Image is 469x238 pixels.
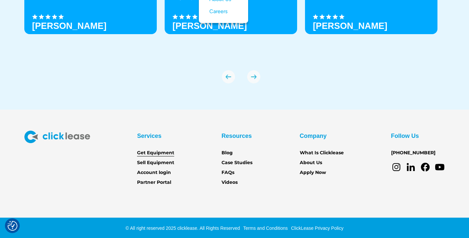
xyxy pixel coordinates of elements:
button: Consent Preferences [8,221,17,231]
a: About Us [300,159,322,166]
a: Careers [209,6,238,18]
img: Black star icon [333,14,338,19]
img: Black star icon [339,14,344,19]
a: [PHONE_NUMBER] [391,149,435,157]
a: Get Equipment [137,149,174,157]
div: Follow Us [391,131,419,141]
a: Sell Equipment [137,159,174,166]
a: Apply Now [300,169,326,176]
a: Terms and Conditions [242,226,288,231]
img: Black star icon [179,14,184,19]
img: Black star icon [39,14,44,19]
div: previous slide [222,70,235,83]
img: Revisit consent button [8,221,17,231]
a: Videos [222,179,238,186]
img: Black star icon [319,14,325,19]
img: Black star icon [52,14,57,19]
a: Account login [137,169,171,176]
strong: [PERSON_NAME] [173,21,247,31]
img: Black star icon [326,14,331,19]
div: Resources [222,131,252,141]
a: What Is Clicklease [300,149,344,157]
img: Black star icon [32,14,37,19]
a: Case Studies [222,159,252,166]
img: Black star icon [313,14,318,19]
div: © All right reserved 2025 clicklease. All Rights Reserved [126,225,240,231]
img: arrow Icon [222,70,235,83]
img: Black star icon [173,14,178,19]
div: Company [300,131,327,141]
a: FAQs [222,169,234,176]
a: ClickLease Privacy Policy [289,226,343,231]
div: Services [137,131,161,141]
h3: [PERSON_NAME] [313,21,387,31]
img: arrow Icon [247,70,260,83]
h3: [PERSON_NAME] [32,21,107,31]
img: Black star icon [192,14,198,19]
img: Black star icon [59,14,64,19]
img: Black star icon [186,14,191,19]
a: Partner Portal [137,179,171,186]
a: Blog [222,149,233,157]
div: next slide [247,70,260,83]
img: Black star icon [45,14,51,19]
img: Clicklease logo [24,131,90,143]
